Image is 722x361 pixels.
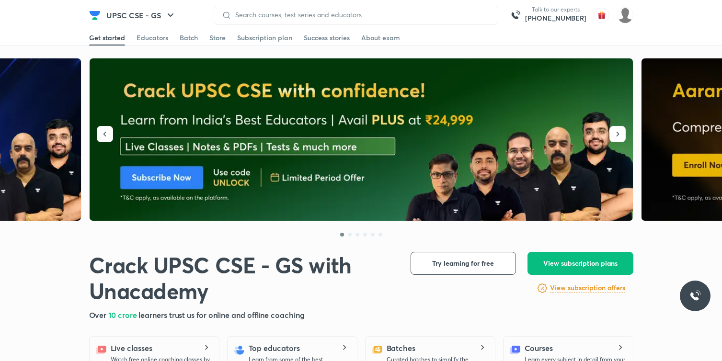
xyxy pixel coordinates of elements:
[543,259,618,268] span: View subscription plans
[387,342,415,354] h5: Batches
[527,252,633,275] button: View subscription plans
[237,30,292,45] a: Subscription plan
[108,310,138,320] span: 10 crore
[180,30,198,45] a: Batch
[304,33,350,43] div: Success stories
[209,33,226,43] div: Store
[361,33,400,43] div: About exam
[231,11,490,19] input: Search courses, test series and educators
[525,342,553,354] h5: Courses
[617,7,633,23] img: Komal
[138,310,304,320] span: learners trust us for online and offline coaching
[89,252,395,304] h1: Crack UPSC CSE - GS with Unacademy
[137,33,168,43] div: Educators
[550,282,625,294] a: View subscription offers
[550,283,625,293] h6: View subscription offers
[237,33,292,43] div: Subscription plan
[689,290,701,302] img: ttu
[89,310,109,320] span: Over
[209,30,226,45] a: Store
[525,13,586,23] a: [PHONE_NUMBER]
[89,10,101,21] img: Company Logo
[525,6,586,13] p: Talk to our experts
[249,342,300,354] h5: Top educators
[594,8,609,23] img: avatar
[180,33,198,43] div: Batch
[137,30,168,45] a: Educators
[411,252,516,275] button: Try learning for free
[89,30,125,45] a: Get started
[101,6,182,25] button: UPSC CSE - GS
[111,342,152,354] h5: Live classes
[432,259,494,268] span: Try learning for free
[506,6,525,25] img: call-us
[361,30,400,45] a: About exam
[304,30,350,45] a: Success stories
[89,33,125,43] div: Get started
